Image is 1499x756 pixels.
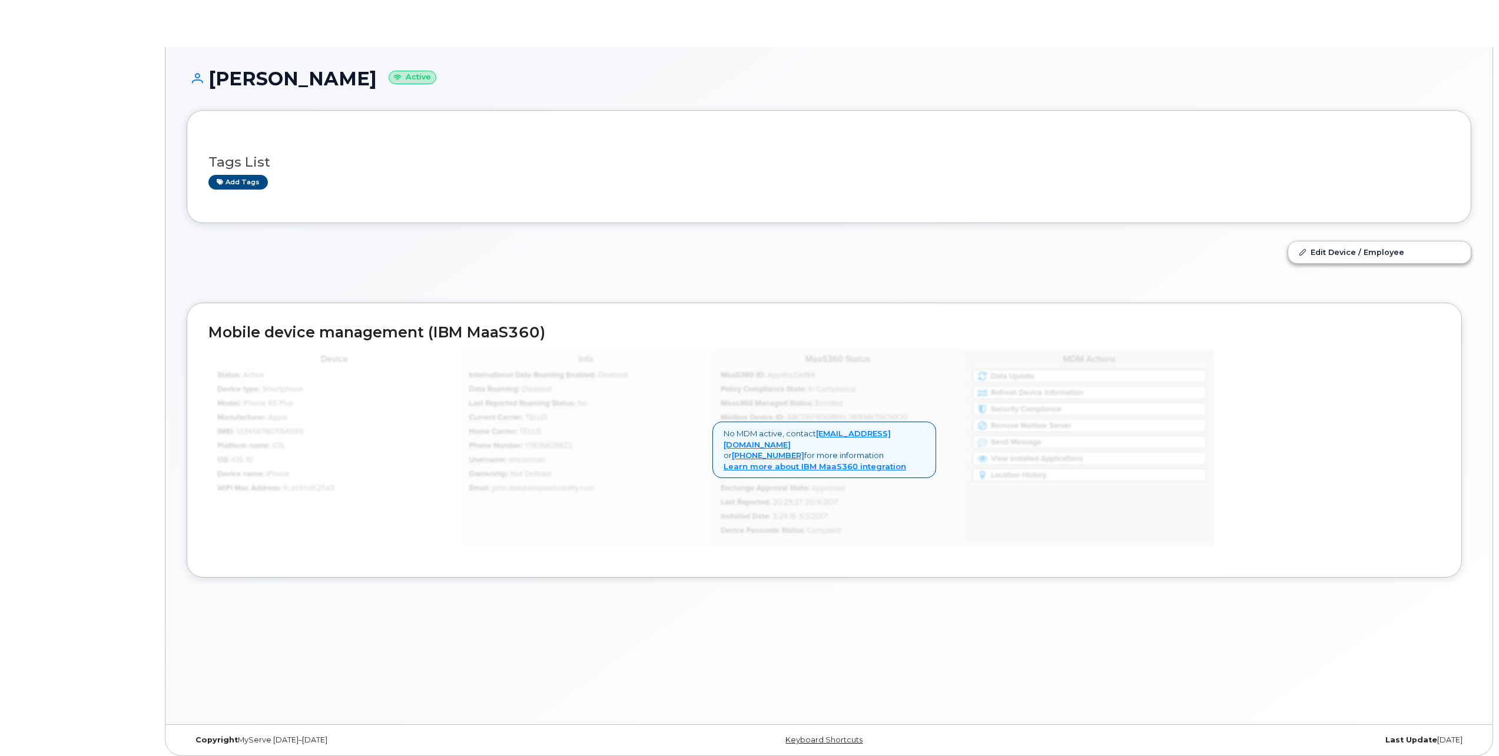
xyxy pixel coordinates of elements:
a: Learn more about IBM MaaS360 integration [724,462,906,471]
small: Active [389,71,436,84]
div: [DATE] [1043,735,1471,745]
a: Keyboard Shortcuts [785,735,863,744]
h2: Mobile device management (IBM MaaS360) [208,324,1440,341]
div: MyServe [DATE]–[DATE] [187,735,615,745]
a: Edit Device / Employee [1288,241,1471,263]
a: [EMAIL_ADDRESS][DOMAIN_NAME] [724,429,891,449]
a: Add tags [208,175,268,190]
img: mdm_maas360_data_lg-147edf4ce5891b6e296acbe60ee4acd306360f73f278574cfef86ac192ea0250.jpg [208,349,1215,547]
div: No MDM active, contact or for more information [712,422,936,478]
a: [PHONE_NUMBER] [732,450,804,460]
strong: Last Update [1385,735,1437,744]
h3: Tags List [208,155,1450,170]
h1: [PERSON_NAME] [187,68,1471,89]
strong: Copyright [195,735,238,744]
a: Close [920,428,925,437]
span: × [920,427,925,437]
